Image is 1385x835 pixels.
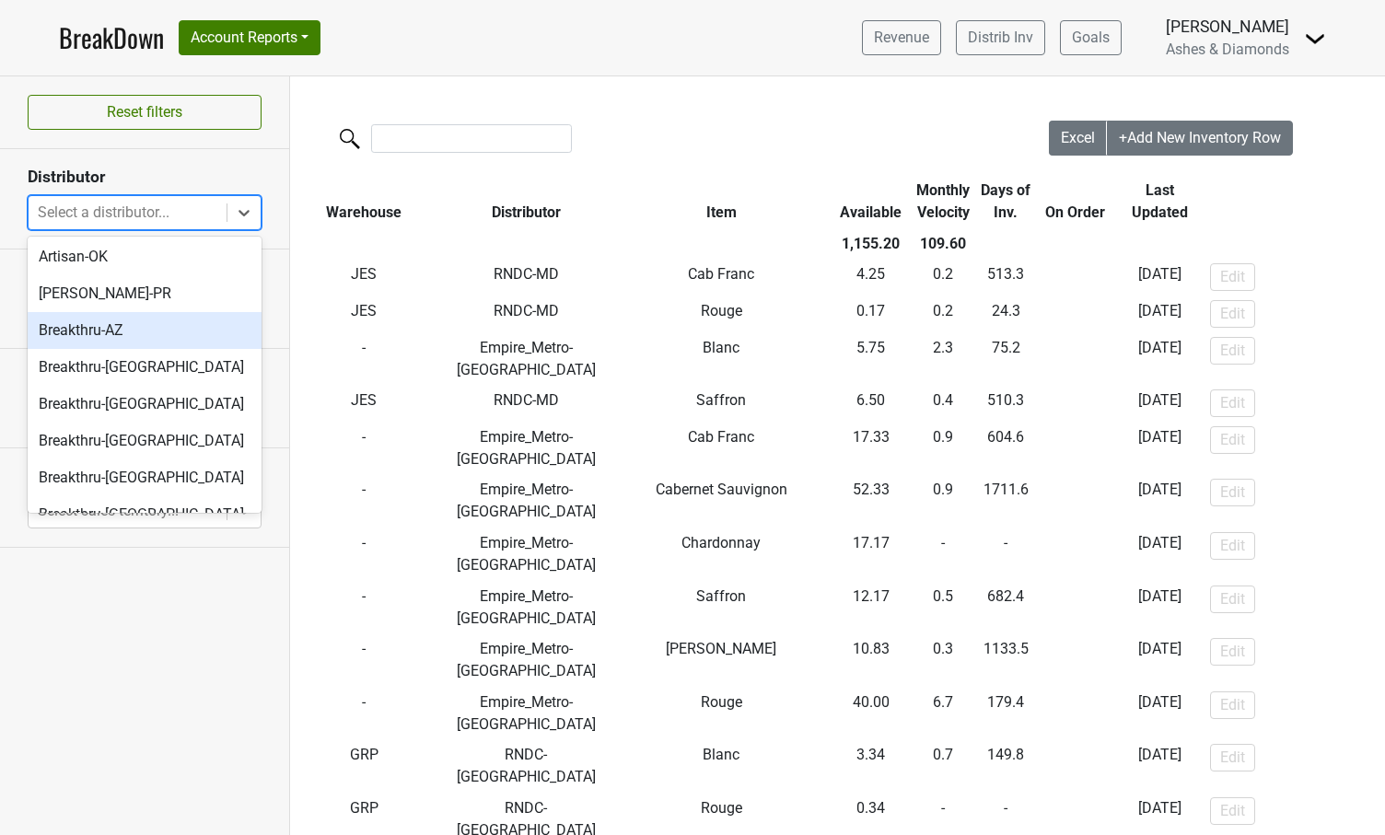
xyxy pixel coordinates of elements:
[1210,797,1255,825] button: Edit
[290,581,438,634] td: -
[1037,687,1114,740] td: S
[829,422,912,475] td: 17.33
[28,496,262,533] div: Breakthru-[GEOGRAPHIC_DATA]
[28,423,262,459] div: Breakthru-[GEOGRAPHIC_DATA]
[1113,422,1205,475] td: [DATE]
[290,528,438,581] td: -
[829,633,912,687] td: 10.83
[974,422,1037,475] td: 604.6
[913,332,975,386] td: 2.3
[829,687,912,740] td: 40.00
[913,687,975,740] td: 6.7
[696,391,746,409] span: Saffron
[913,228,975,260] th: 109.60
[703,746,739,763] span: Blanc
[1113,581,1205,634] td: [DATE]
[1049,121,1108,156] button: Excel
[1037,260,1114,296] td: -
[1210,263,1255,291] button: Edit
[829,740,912,794] td: 3.34
[1037,475,1114,528] td: S
[1166,15,1289,39] div: [PERSON_NAME]
[913,528,975,581] td: -
[1113,528,1205,581] td: [DATE]
[28,168,262,187] h3: Distributor
[681,534,761,551] span: Chardonnay
[913,260,975,296] td: 0.2
[974,528,1037,581] td: -
[28,95,262,130] button: Reset filters
[862,20,941,55] a: Revenue
[1119,129,1281,146] span: +Add New Inventory Row
[688,265,754,283] span: Cab Franc
[290,260,438,296] td: JES
[1037,332,1114,386] td: S
[1210,300,1255,328] button: Edit
[1037,296,1114,332] td: -
[1037,528,1114,581] td: S
[974,296,1037,332] td: 24.3
[1210,426,1255,454] button: Edit
[1037,581,1114,634] td: S
[1037,740,1114,794] td: -
[438,740,614,794] td: RNDC-[GEOGRAPHIC_DATA]
[28,459,262,496] div: Breakthru-[GEOGRAPHIC_DATA]
[1113,296,1205,332] td: [DATE]
[829,260,912,296] td: 4.25
[1113,633,1205,687] td: [DATE]
[1210,532,1255,560] button: Edit
[1060,20,1122,55] a: Goals
[913,296,975,332] td: 0.2
[438,260,614,296] td: RNDC-MD
[829,332,912,386] td: 5.75
[1210,389,1255,417] button: Edit
[438,385,614,422] td: RNDC-MD
[1210,337,1255,365] button: Edit
[438,528,614,581] td: Empire_Metro-[GEOGRAPHIC_DATA]
[913,175,975,228] th: Monthly Velocity: activate to sort column ascending
[1210,479,1255,506] button: Edit
[829,475,912,528] td: 52.33
[701,799,742,817] span: Rouge
[1037,385,1114,422] td: -
[1304,28,1326,50] img: Dropdown Menu
[1210,638,1255,666] button: Edit
[701,693,742,711] span: Rouge
[28,386,262,423] div: Breakthru-[GEOGRAPHIC_DATA]
[1166,41,1289,58] span: Ashes & Diamonds
[913,422,975,475] td: 0.9
[290,422,438,475] td: -
[438,296,614,332] td: RNDC-MD
[1037,422,1114,475] td: S
[1210,691,1255,719] button: Edit
[1113,260,1205,296] td: [DATE]
[1210,586,1255,613] button: Edit
[1113,175,1205,228] th: Last Updated: activate to sort column ascending
[290,385,438,422] td: JES
[290,687,438,740] td: -
[656,481,787,498] span: Cabernet Sauvignon
[438,475,614,528] td: Empire_Metro-[GEOGRAPHIC_DATA]
[913,475,975,528] td: 0.9
[438,175,614,228] th: Distributor: activate to sort column ascending
[438,581,614,634] td: Empire_Metro-[GEOGRAPHIC_DATA]
[913,633,975,687] td: 0.3
[28,312,262,349] div: Breakthru-AZ
[28,275,262,312] div: [PERSON_NAME]-PR
[829,581,912,634] td: 12.17
[438,332,614,386] td: Empire_Metro-[GEOGRAPHIC_DATA]
[829,175,912,228] th: Available: activate to sort column ascending
[28,238,262,275] div: Artisan-OK
[1107,121,1293,156] button: +Add New Inventory Row
[974,260,1037,296] td: 513.3
[1113,475,1205,528] td: [DATE]
[290,475,438,528] td: -
[913,581,975,634] td: 0.5
[829,385,912,422] td: 6.50
[913,385,975,422] td: 0.4
[974,175,1037,228] th: Days of Inv.: activate to sort column ascending
[1210,744,1255,771] button: Edit
[290,175,438,228] th: Warehouse: activate to sort column ascending
[829,296,912,332] td: 0.17
[1037,175,1114,228] th: On Order: activate to sort column ascending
